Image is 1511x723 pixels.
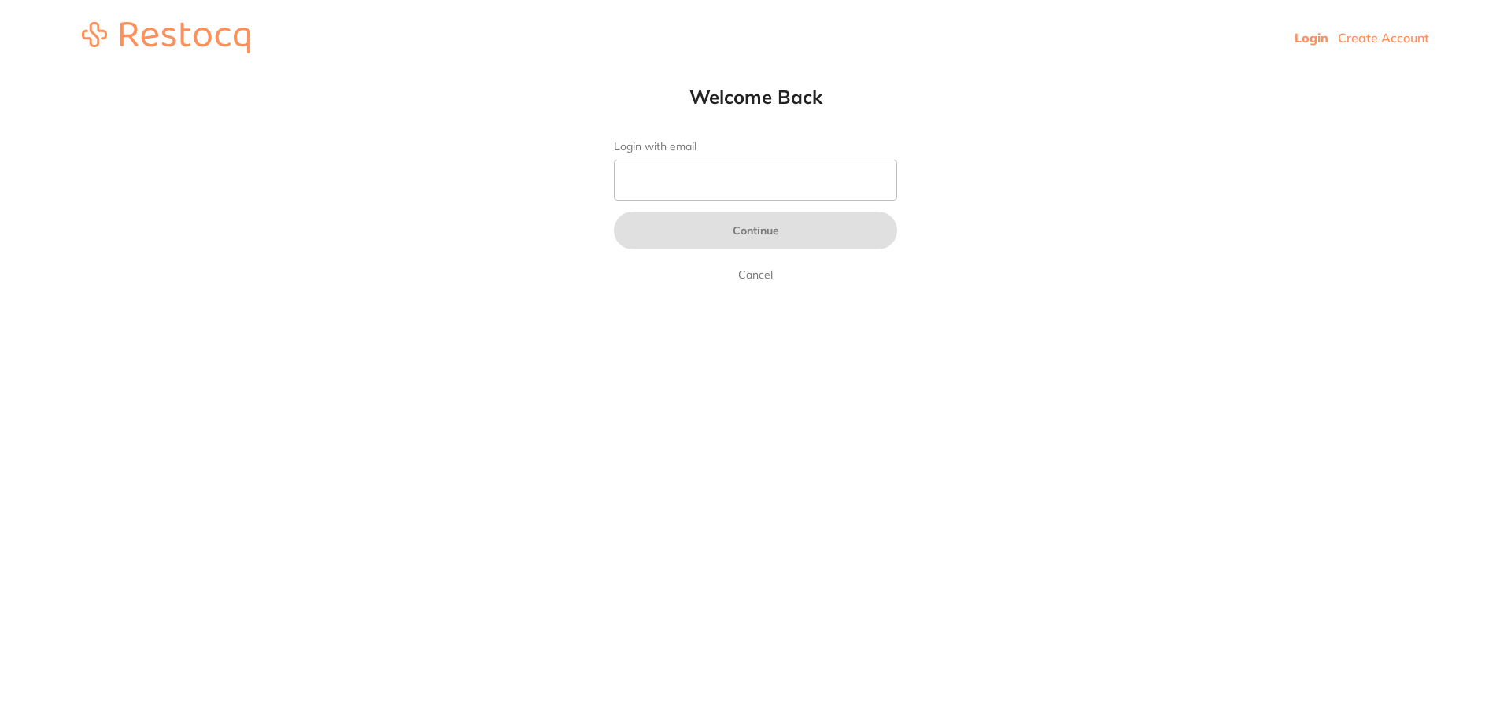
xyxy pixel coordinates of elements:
[582,85,929,109] h1: Welcome Back
[614,212,897,249] button: Continue
[735,265,776,284] a: Cancel
[1338,30,1429,46] a: Create Account
[1295,30,1328,46] a: Login
[614,140,897,153] label: Login with email
[82,22,250,53] img: restocq_logo.svg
